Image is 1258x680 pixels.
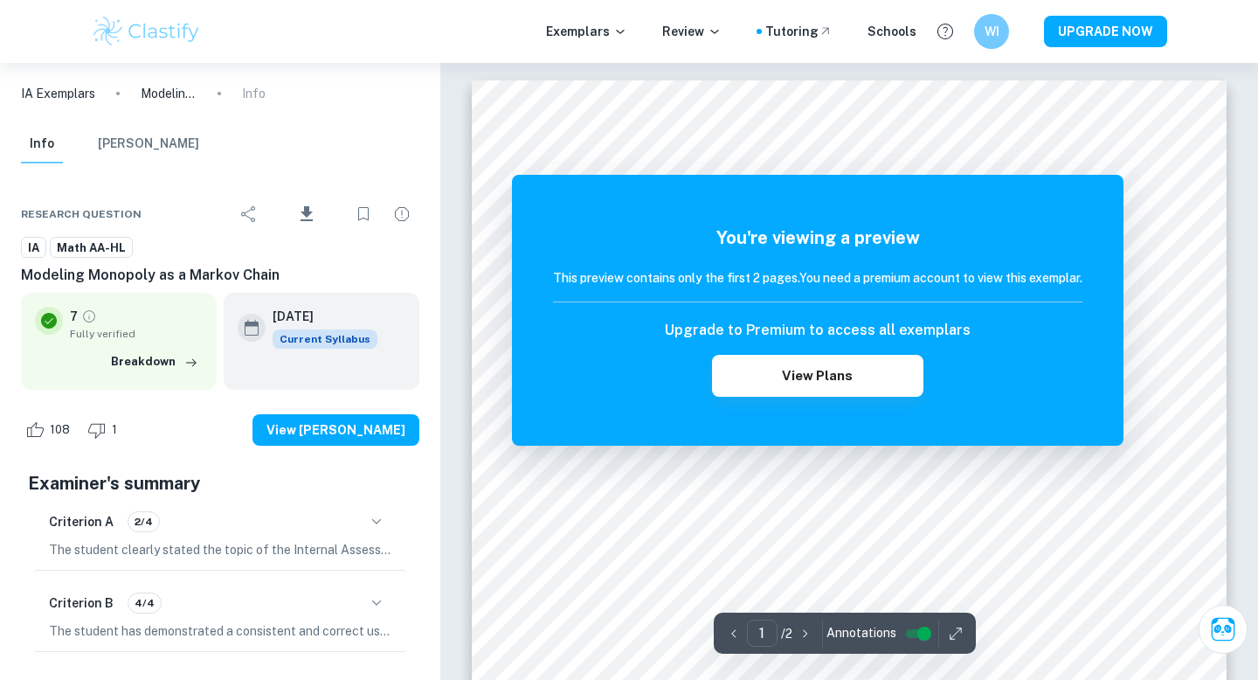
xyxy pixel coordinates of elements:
[40,421,79,439] span: 108
[765,22,833,41] a: Tutoring
[1199,605,1248,654] button: Ask Clai
[49,540,391,559] p: The student clearly stated the topic of the Internal Assessment and explained it in the introduct...
[21,125,63,163] button: Info
[270,191,342,237] div: Download
[867,22,916,41] a: Schools
[662,22,722,41] p: Review
[21,206,142,222] span: Research question
[930,17,960,46] button: Help and Feedback
[91,14,202,49] img: Clastify logo
[21,416,79,444] div: Like
[273,330,377,349] div: This exemplar is based on the current syllabus. Feel free to refer to it for inspiration/ideas wh...
[553,225,1082,251] h5: You're viewing a preview
[1044,16,1167,47] button: UPGRADE NOW
[141,84,197,103] p: Modeling Monopoly as a Markov Chain
[98,125,199,163] button: [PERSON_NAME]
[22,239,45,257] span: IA
[273,307,363,326] h6: [DATE]
[273,330,377,349] span: Current Syllabus
[81,309,97,324] a: Grade fully verified
[21,265,419,286] h6: Modeling Monopoly as a Markov Chain
[21,237,46,259] a: IA
[128,595,161,611] span: 4/4
[712,355,923,397] button: View Plans
[384,197,419,232] div: Report issue
[102,421,127,439] span: 1
[346,197,381,232] div: Bookmark
[826,624,896,642] span: Annotations
[974,14,1009,49] button: WI
[107,349,203,375] button: Breakdown
[252,414,419,446] button: View [PERSON_NAME]
[546,22,627,41] p: Exemplars
[232,197,266,232] div: Share
[49,512,114,531] h6: Criterion A
[28,470,412,496] h5: Examiner's summary
[51,239,132,257] span: Math AA-HL
[781,624,792,643] p: / 2
[982,22,1002,41] h6: WI
[665,320,971,341] h6: Upgrade to Premium to access all exemplars
[49,621,391,641] p: The student has demonstrated a consistent and correct use of mathematical notation, symbols, and ...
[21,84,95,103] a: IA Exemplars
[128,514,159,530] span: 2/4
[70,307,78,326] p: 7
[553,268,1082,288] h6: This preview contains only the first 2 pages. You need a premium account to view this exemplar.
[242,84,266,103] p: Info
[83,416,127,444] div: Dislike
[49,593,114,613] h6: Criterion B
[50,237,133,259] a: Math AA-HL
[70,326,203,342] span: Fully verified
